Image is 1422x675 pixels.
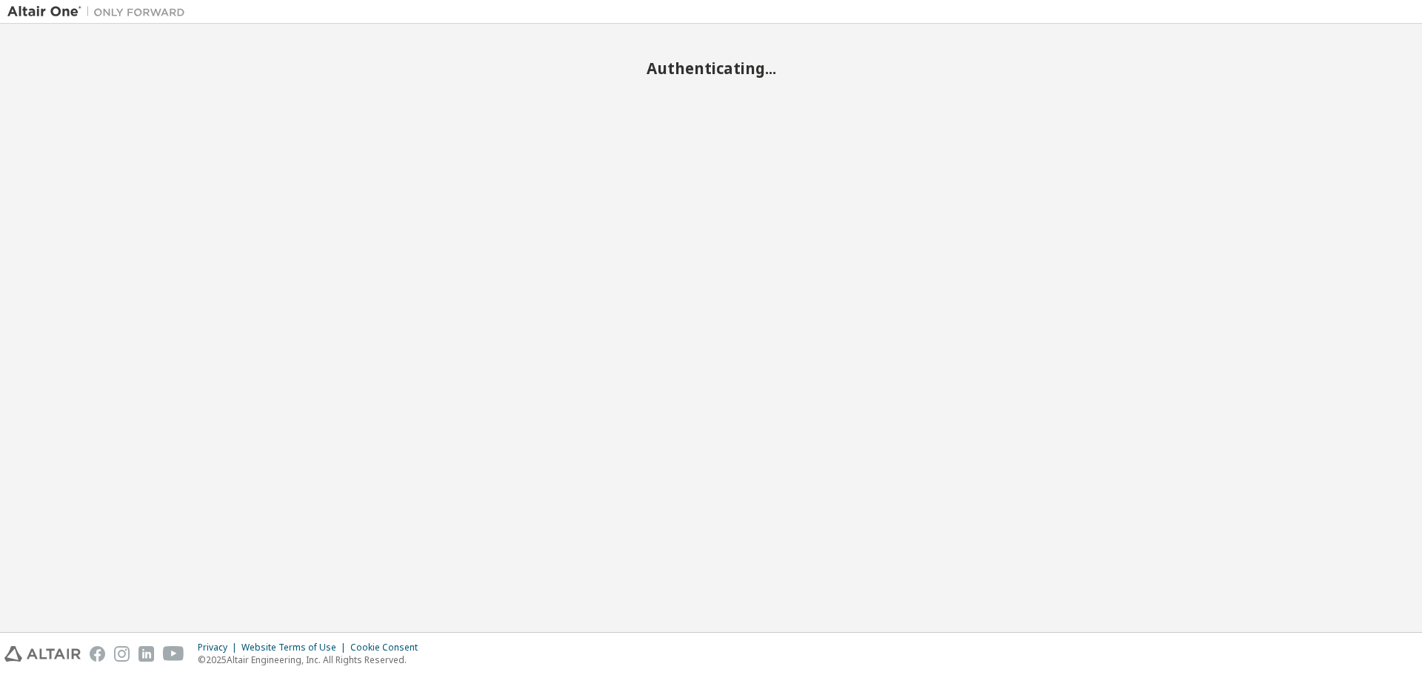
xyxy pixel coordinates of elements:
img: linkedin.svg [138,646,154,662]
img: altair_logo.svg [4,646,81,662]
img: youtube.svg [163,646,184,662]
div: Website Terms of Use [241,642,350,654]
div: Privacy [198,642,241,654]
img: Altair One [7,4,193,19]
div: Cookie Consent [350,642,427,654]
p: © 2025 Altair Engineering, Inc. All Rights Reserved. [198,654,427,666]
h2: Authenticating... [7,59,1415,78]
img: facebook.svg [90,646,105,662]
img: instagram.svg [114,646,130,662]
